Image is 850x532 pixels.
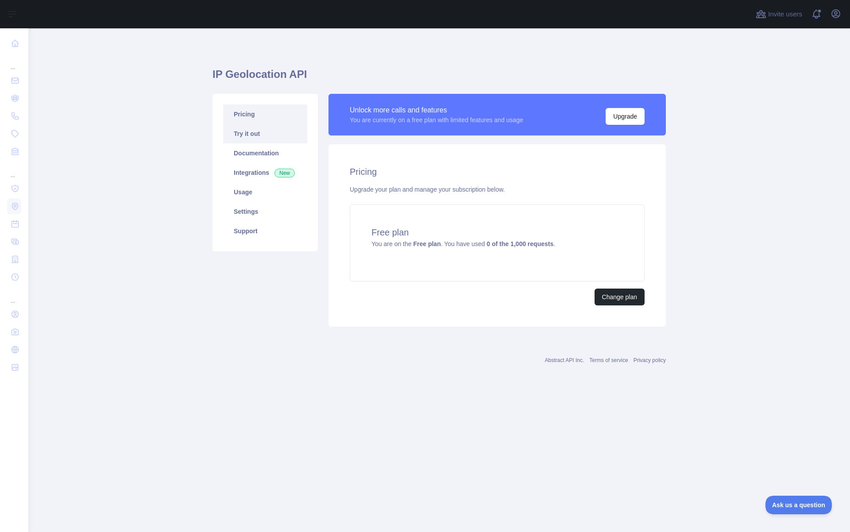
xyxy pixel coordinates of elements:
[223,221,307,241] a: Support
[223,124,307,143] a: Try it out
[7,161,21,179] div: ...
[350,166,645,178] h2: Pricing
[350,116,523,124] div: You are currently on a free plan with limited features and usage
[754,7,804,21] button: Invite users
[274,169,295,177] span: New
[589,357,628,363] a: Terms of service
[768,9,802,19] span: Invite users
[634,357,666,363] a: Privacy policy
[212,67,666,89] h1: IP Geolocation API
[223,163,307,182] a: Integrations New
[7,53,21,71] div: ...
[487,240,553,247] strong: 0 of the 1,000 requests
[7,287,21,305] div: ...
[223,104,307,124] a: Pricing
[595,289,645,305] button: Change plan
[371,226,623,239] h4: Free plan
[765,496,832,514] iframe: Toggle Customer Support
[223,182,307,202] a: Usage
[223,143,307,163] a: Documentation
[350,185,645,194] div: Upgrade your plan and manage your subscription below.
[545,357,584,363] a: Abstract API Inc.
[413,240,440,247] strong: Free plan
[371,240,555,247] span: You are on the . You have used .
[606,108,645,125] button: Upgrade
[350,105,523,116] div: Unlock more calls and features
[223,202,307,221] a: Settings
